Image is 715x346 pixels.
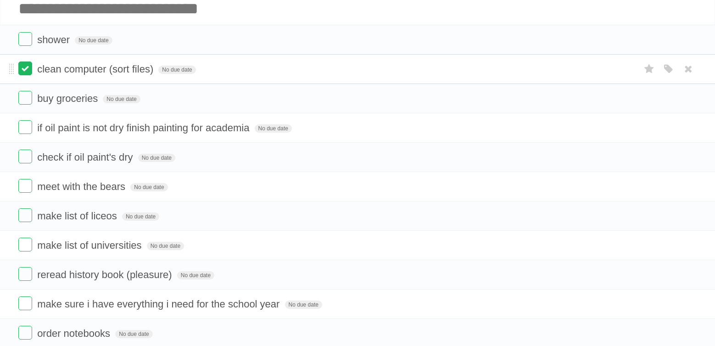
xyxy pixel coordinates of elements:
[18,91,32,105] label: Done
[18,179,32,193] label: Done
[18,208,32,222] label: Done
[138,154,175,162] span: No due date
[641,61,658,77] label: Star task
[18,32,32,46] label: Done
[37,151,135,163] span: check if oil paint's dry
[130,183,168,191] span: No due date
[158,66,196,74] span: No due date
[115,330,152,338] span: No due date
[18,61,32,75] label: Done
[18,238,32,251] label: Done
[37,122,251,134] span: if oil paint is not dry finish painting for academia
[37,298,282,310] span: make sure i have everything i need for the school year
[18,296,32,310] label: Done
[18,120,32,134] label: Done
[122,212,159,221] span: No due date
[37,269,174,280] span: reread history book (pleasure)
[37,240,144,251] span: make list of universities
[285,301,322,309] span: No due date
[75,36,112,45] span: No due date
[103,95,140,103] span: No due date
[18,326,32,340] label: Done
[177,271,214,279] span: No due date
[255,124,292,133] span: No due date
[37,328,112,339] span: order notebooks
[37,63,156,75] span: clean computer (sort files)
[37,34,72,45] span: shower
[37,181,128,192] span: meet with the bears
[37,210,119,222] span: make list of liceos
[18,267,32,281] label: Done
[18,150,32,163] label: Done
[37,93,100,104] span: buy groceries
[147,242,184,250] span: No due date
